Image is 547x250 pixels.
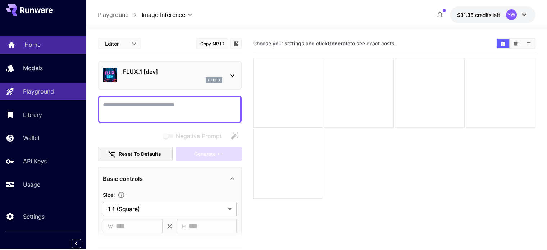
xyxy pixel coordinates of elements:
div: Collapse sidebar [77,237,86,250]
div: Show media in grid viewShow media in video viewShow media in list view [496,38,535,49]
span: H [182,222,186,231]
span: Editor [105,40,127,47]
div: $31.3496 [457,11,500,19]
p: Basic controls [103,174,143,183]
button: Add to library [233,39,239,48]
button: Adjust the dimensions of the generated image by specifying its width and height in pixels, or sel... [115,191,128,199]
p: Usage [23,180,40,189]
button: Collapse sidebar [72,239,81,248]
span: Negative prompts are not compatible with the selected model. [161,131,227,140]
p: Playground [23,87,54,96]
a: Playground [98,10,129,19]
p: FLUX.1 [dev] [123,67,222,76]
span: Choose your settings and click to see exact costs. [253,40,396,46]
button: Show media in list view [522,39,535,48]
div: Basic controls [103,170,237,187]
nav: breadcrumb [98,10,142,19]
span: Size : [103,192,115,198]
p: Models [23,64,43,72]
p: Home [24,40,41,49]
p: Library [23,110,42,119]
span: $31.35 [457,12,475,18]
p: API Keys [23,157,47,165]
span: credits left [475,12,500,18]
span: 1:1 (Square) [108,205,225,213]
button: $31.3496YW [450,6,535,23]
p: Settings [23,212,45,221]
button: Show media in video view [510,39,522,48]
span: W [108,222,113,231]
button: Show media in grid view [497,39,509,48]
span: Image Inference [142,10,185,19]
button: Reset to defaults [98,147,173,162]
p: flux1d [208,78,220,83]
div: FLUX.1 [dev]flux1d [103,64,237,86]
button: Copy AIR ID [196,38,228,49]
b: Generate [328,40,350,46]
p: Wallet [23,133,40,142]
div: YW [506,9,517,20]
span: Negative Prompt [176,132,222,140]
